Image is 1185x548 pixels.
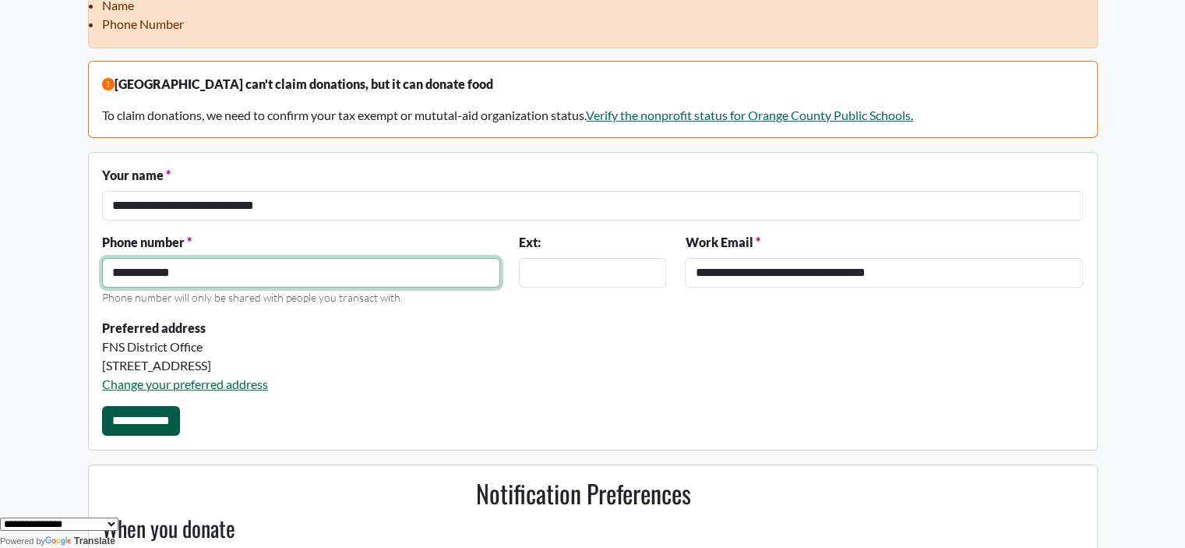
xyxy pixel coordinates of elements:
[45,536,115,546] a: Translate
[102,233,192,252] label: Phone number
[102,338,666,356] div: FNS District Office
[102,377,268,391] a: Change your preferred address
[102,291,403,304] small: Phone number will only be shared with people you transact with.
[519,233,541,252] label: Ext:
[586,108,913,122] a: Verify the nonprofit status for Orange County Public Schools.
[685,233,760,252] label: Work Email
[102,15,1083,34] li: Phone Number
[102,75,1083,94] p: [GEOGRAPHIC_DATA] can't claim donations, but it can donate food
[93,479,1074,508] h2: Notification Preferences
[102,356,666,375] div: [STREET_ADDRESS]
[45,536,74,547] img: Google Translate
[102,320,206,335] strong: Preferred address
[102,106,1083,125] p: To claim donations, we need to confirm your tax exempt or mututal-aid organization status.
[102,166,171,185] label: Your name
